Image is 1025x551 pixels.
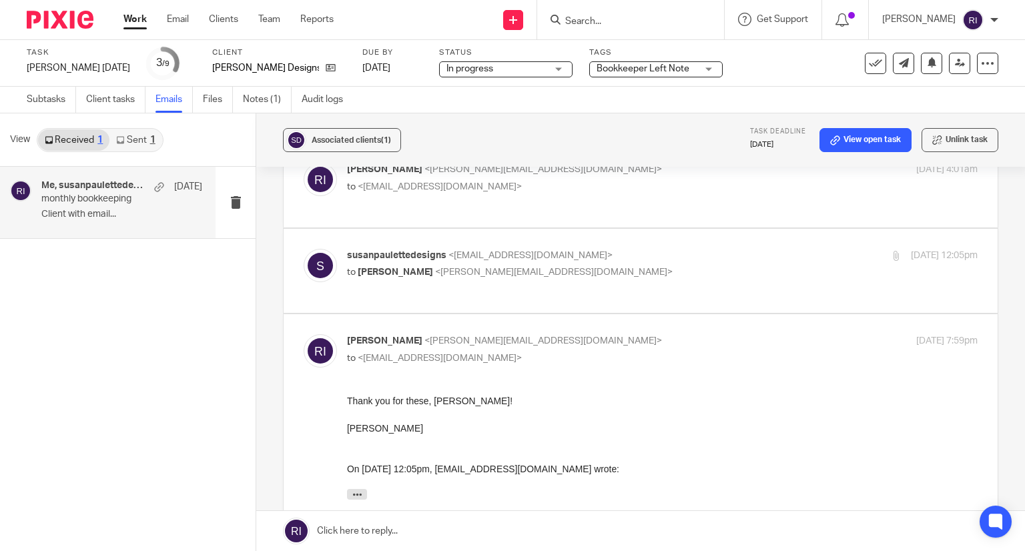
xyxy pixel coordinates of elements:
span: <[EMAIL_ADDRESS][DOMAIN_NAME]> [358,354,522,363]
div: 3 [156,55,169,71]
a: Work [123,13,147,26]
label: Due by [362,47,422,58]
label: Tags [589,47,723,58]
a: Email [167,13,189,26]
span: In progress [446,64,493,73]
span: Associated clients [312,136,391,144]
span: [PERSON_NAME] [347,165,422,174]
a: Files [203,87,233,113]
span: to [347,354,356,363]
span: susanpaulettedesigns [347,251,446,260]
span: (1) [381,136,391,144]
p: [PERSON_NAME] Designs [212,61,319,75]
img: Pixie [27,11,93,29]
span: <[EMAIL_ADDRESS][DOMAIN_NAME]> [448,251,613,260]
a: Clients [209,13,238,26]
p: [DATE] [750,139,806,150]
h4: Me, susanpaulettedesigns [41,180,147,191]
a: Client tasks [86,87,145,113]
a: Reports [300,13,334,26]
p: [DATE] [174,180,202,193]
div: 1 [97,135,103,145]
img: svg%3E [304,334,337,368]
a: Audit logs [302,87,353,113]
p: [DATE] 12:05pm [911,249,978,263]
a: Team [258,13,280,26]
span: View [10,133,30,147]
input: Search [564,16,684,28]
img: svg%3E [286,130,306,150]
label: Status [439,47,573,58]
span: Bookkeeper Left Note [597,64,689,73]
div: [PERSON_NAME] [DATE] [27,61,130,75]
span: to [347,182,356,191]
span: <[PERSON_NAME][EMAIL_ADDRESS][DOMAIN_NAME]> [435,267,673,277]
span: <[EMAIL_ADDRESS][DOMAIN_NAME]> [358,182,522,191]
span: Get Support [757,15,808,24]
a: Sent1 [109,129,161,151]
img: svg%3E [10,180,31,201]
span: [PERSON_NAME] [347,336,422,346]
p: monthly bookkeeping [41,193,170,205]
span: [DATE] [362,63,390,73]
img: svg%3E [304,163,337,196]
p: [DATE] 7:59pm [916,334,978,348]
span: to [347,267,356,277]
img: svg%3E [962,9,984,31]
a: Notes (1) [243,87,292,113]
img: svg%3E [304,249,337,282]
button: Unlink task [922,128,998,152]
button: Associated clients(1) [283,128,401,152]
a: Emails [155,87,193,113]
small: /9 [162,60,169,67]
span: Task deadline [750,128,806,135]
div: 1 [150,135,155,145]
p: [DATE] 4:01am [916,163,978,177]
a: View open task [819,128,912,152]
p: [PERSON_NAME] [882,13,956,26]
label: Task [27,47,130,58]
span: <[PERSON_NAME][EMAIL_ADDRESS][DOMAIN_NAME]> [424,165,662,174]
div: Susan Aug 2025 [27,61,130,75]
label: Client [212,47,346,58]
span: <[PERSON_NAME][EMAIL_ADDRESS][DOMAIN_NAME]> [424,336,662,346]
a: Subtasks [27,87,76,113]
a: Received1 [38,129,109,151]
span: [PERSON_NAME] [358,267,433,277]
p: Client with email... [41,209,202,220]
